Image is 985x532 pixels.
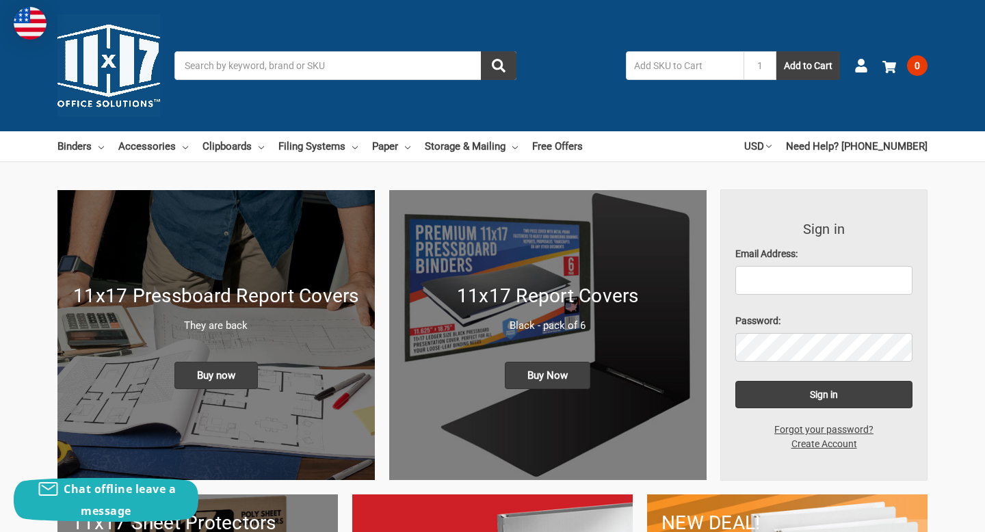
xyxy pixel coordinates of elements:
a: Create Account [784,437,865,451]
a: Binders [57,131,104,161]
a: Storage & Mailing [425,131,518,161]
a: USD [744,131,772,161]
h1: 11x17 Report Covers [404,282,692,310]
h1: 11x17 Pressboard Report Covers [72,282,360,310]
p: Black - pack of 6 [404,318,692,334]
img: duty and tax information for United States [14,7,47,40]
h3: Sign in [735,219,913,239]
a: Need Help? [PHONE_NUMBER] [786,131,928,161]
p: They are back [72,318,360,334]
img: New 11x17 Pressboard Binders [57,190,375,480]
iframe: Google Customer Reviews [872,495,985,532]
label: Email Address: [735,247,913,261]
img: 11x17 Report Covers [389,190,707,480]
a: Free Offers [532,131,583,161]
img: 11x17.com [57,14,160,117]
a: Paper [372,131,410,161]
button: Chat offline leave a message [14,478,198,522]
a: New 11x17 Pressboard Binders 11x17 Pressboard Report Covers They are back Buy now [57,190,375,480]
button: Add to Cart [776,51,840,80]
span: Chat offline leave a message [64,481,176,518]
span: Buy Now [505,362,590,389]
a: Accessories [118,131,188,161]
label: Password: [735,314,913,328]
span: 0 [907,55,928,76]
input: Sign in [735,381,913,408]
span: Buy now [174,362,258,389]
a: Filing Systems [278,131,358,161]
a: 11x17 Report Covers 11x17 Report Covers Black - pack of 6 Buy Now [389,190,707,480]
a: 0 [882,48,928,83]
a: Forgot your password? [767,423,881,437]
input: Search by keyword, brand or SKU [174,51,516,80]
input: Add SKU to Cart [626,51,744,80]
a: Clipboards [202,131,264,161]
